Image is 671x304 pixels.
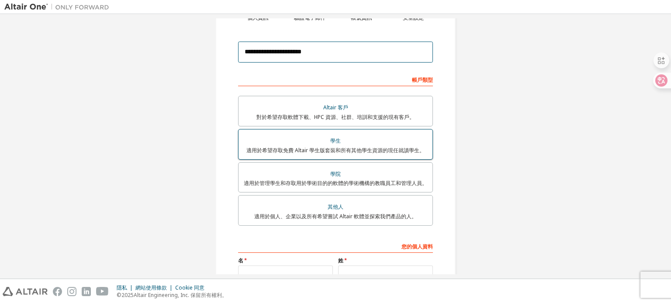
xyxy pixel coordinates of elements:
font: 姓 [338,257,343,264]
img: linkedin.svg [82,287,91,296]
font: 適用於管理學生和存取用於學術目的的軟體的學術機構的教職員工和管理人員。 [244,179,427,187]
font: 您的個人資料 [401,243,433,250]
font: 學院 [330,170,341,178]
font: Altair 客戶 [323,104,348,111]
font: 對於希望存取軟體下載、HPC 資源、社群、培訓和支援的現有客戶。 [256,113,415,121]
font: 名 [238,257,243,264]
font: 網站使用條款 [135,284,167,291]
font: 其他人 [328,203,343,210]
font: 隱私 [117,284,127,291]
font: Altair Engineering, Inc. 保留所有權利。 [134,291,227,299]
img: instagram.svg [67,287,76,296]
font: 學生 [330,137,341,144]
img: facebook.svg [53,287,62,296]
font: © [117,291,121,299]
font: 帳戶類型 [412,76,433,84]
img: youtube.svg [96,287,109,296]
img: altair_logo.svg [3,287,48,296]
font: 適用於希望存取免費 Altair 學生版套裝和所有其他學生資源的現任就讀學生。 [246,147,425,154]
font: 適用於個人、企業以及所有希望嘗試 Altair 軟體並探索我們產品的人。 [254,213,417,220]
font: 2025 [121,291,134,299]
font: Cookie 同意 [175,284,204,291]
img: 牽牛星一號 [4,3,114,11]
